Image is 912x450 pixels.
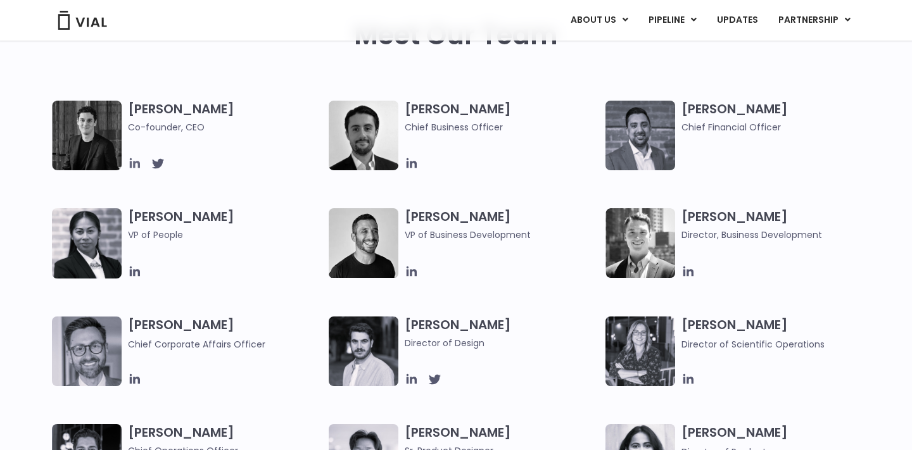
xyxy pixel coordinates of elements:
img: A black and white photo of a man in a suit attending a Summit. [52,101,122,170]
h3: [PERSON_NAME] [405,101,599,134]
h3: [PERSON_NAME] [405,316,599,350]
img: Headshot of smiling man named Albert [329,316,398,386]
h3: [PERSON_NAME] [681,316,876,351]
span: VP of People [128,228,322,242]
img: A black and white photo of a man smiling. [329,208,398,278]
a: UPDATES [707,9,768,31]
h2: Meet Our Team [354,20,558,51]
a: ABOUT USMenu Toggle [560,9,638,31]
img: Vial Logo [57,11,108,30]
img: Headshot of smiling man named Samir [605,101,675,170]
h3: [PERSON_NAME] [681,208,876,242]
h3: [PERSON_NAME] [128,316,322,351]
span: Chief Corporate Affairs Officer [128,338,265,351]
span: VP of Business Development [405,228,599,242]
span: Co-founder, CEO [128,120,322,134]
h3: [PERSON_NAME] [128,101,322,134]
a: PIPELINEMenu Toggle [638,9,706,31]
h3: [PERSON_NAME] [681,101,876,134]
a: PARTNERSHIPMenu Toggle [768,9,861,31]
span: Chief Business Officer [405,120,599,134]
span: Director, Business Development [681,228,876,242]
span: Chief Financial Officer [681,120,876,134]
span: Director of Scientific Operations [681,338,825,351]
img: A black and white photo of a smiling man in a suit at ARVO 2023. [605,208,675,278]
h3: [PERSON_NAME] [405,208,599,242]
span: Director of Design [405,336,599,350]
img: Paolo-M [52,316,122,386]
img: Headshot of smiling woman named Sarah [605,316,675,386]
img: A black and white photo of a man in a suit holding a vial. [329,101,398,170]
h3: [PERSON_NAME] [128,208,322,260]
img: Catie [52,208,122,278]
